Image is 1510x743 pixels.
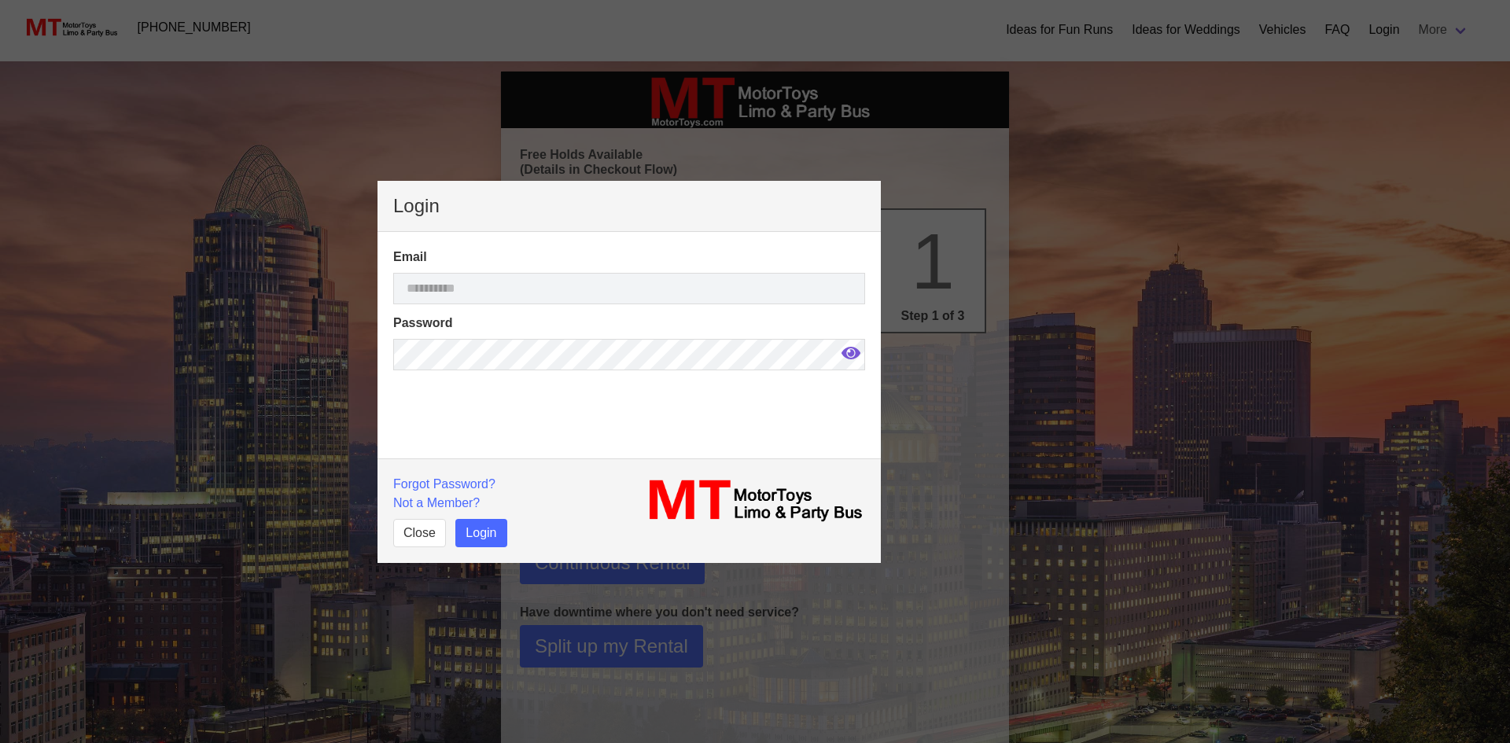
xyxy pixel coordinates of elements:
[639,475,865,527] img: MT_logo_name.png
[393,248,865,267] label: Email
[393,477,495,491] a: Forgot Password?
[393,496,480,509] a: Not a Member?
[393,314,865,333] label: Password
[393,519,446,547] button: Close
[455,519,506,547] button: Login
[393,197,865,215] p: Login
